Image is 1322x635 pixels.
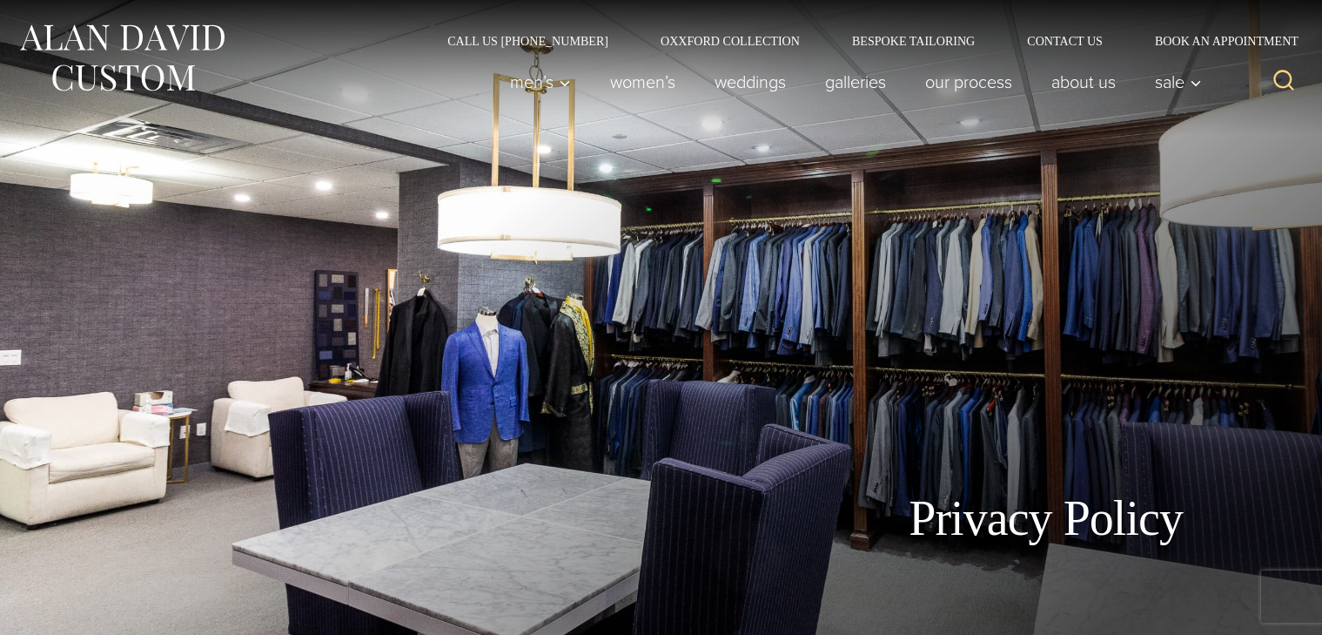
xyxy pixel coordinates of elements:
a: Women’s [591,64,695,99]
span: Sale [1155,73,1202,91]
nav: Secondary Navigation [421,35,1305,47]
a: Call Us [PHONE_NUMBER] [421,35,634,47]
span: Men’s [510,73,571,91]
img: Alan David Custom [17,19,226,97]
a: Galleries [806,64,906,99]
a: About Us [1032,64,1136,99]
a: Book an Appointment [1129,35,1305,47]
a: Our Process [906,64,1032,99]
a: Bespoke Tailoring [826,35,1001,47]
a: weddings [695,64,806,99]
h1: Privacy Policy [909,490,1183,548]
nav: Primary Navigation [491,64,1211,99]
a: Oxxford Collection [634,35,826,47]
a: Contact Us [1001,35,1129,47]
button: View Search Form [1263,61,1305,103]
